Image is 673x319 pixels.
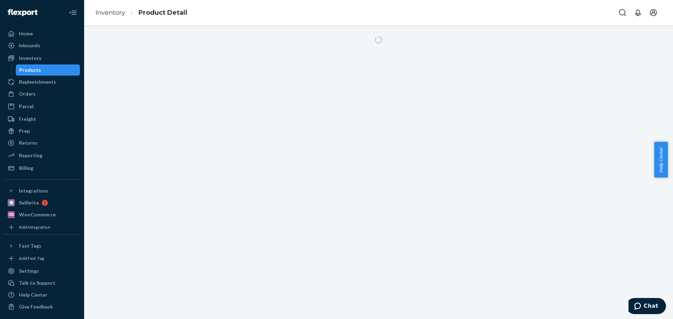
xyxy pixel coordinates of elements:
a: Billing [4,162,80,174]
a: Orders [4,88,80,99]
div: Freight [19,116,36,123]
button: Integrations [4,185,80,196]
a: Returns [4,137,80,148]
button: Talk to Support [4,277,80,289]
button: Open Search Box [616,6,630,20]
div: Settings [19,268,39,275]
button: Open account menu [646,6,660,20]
a: Help Center [4,289,80,300]
button: Give Feedback [4,301,80,312]
div: Home [19,30,33,37]
a: Product Detail [138,9,187,16]
iframe: Opens a widget where you can chat to one of our agents [628,298,666,315]
div: Replenishments [19,78,56,85]
a: WooCommerce [4,209,80,220]
a: Add Fast Tag [4,254,80,263]
a: Replenishments [4,76,80,88]
a: Parcel [4,101,80,112]
div: Sellbrite [19,199,39,206]
button: Close Navigation [66,6,80,20]
div: Help Center [19,291,47,298]
div: Orders [19,90,36,97]
a: Inventory [95,9,125,16]
a: Prep [4,125,80,137]
ol: breadcrumbs [90,2,193,23]
button: Fast Tags [4,240,80,251]
div: Reporting [19,152,42,159]
div: Add Fast Tag [19,255,44,261]
button: Help Center [654,142,668,178]
div: Billing [19,165,33,172]
img: Flexport logo [8,9,38,16]
div: Talk to Support [19,279,55,286]
a: Sellbrite [4,197,80,208]
div: Parcel [19,103,34,110]
button: Open notifications [631,6,645,20]
div: WooCommerce [19,211,56,218]
div: Inventory [19,55,41,62]
div: Inbounds [19,42,40,49]
a: Inventory [4,53,80,64]
a: Home [4,28,80,39]
div: Give Feedback [19,303,53,310]
a: Freight [4,113,80,125]
a: Products [16,64,80,76]
div: Fast Tags [19,242,41,249]
div: Returns [19,139,38,146]
div: Add Integration [19,224,50,230]
a: Reporting [4,150,80,161]
div: Prep [19,127,30,134]
a: Inbounds [4,40,80,51]
div: Products [19,67,41,74]
div: Integrations [19,187,48,194]
a: Settings [4,265,80,277]
a: Add Integration [4,223,80,231]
